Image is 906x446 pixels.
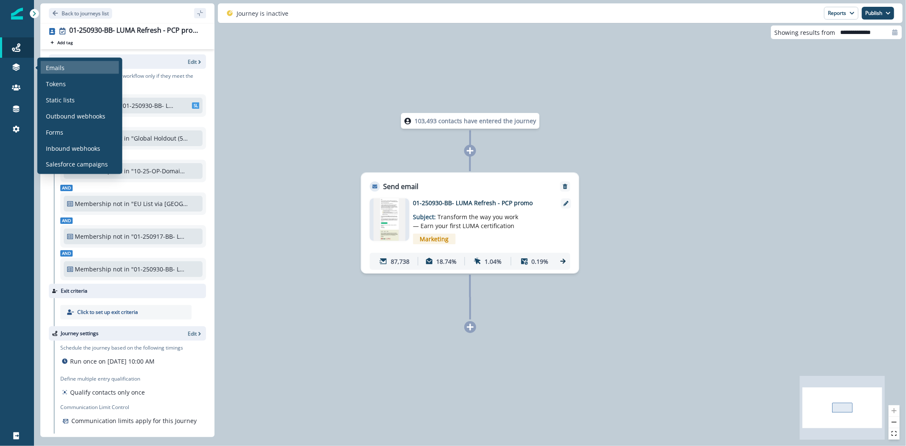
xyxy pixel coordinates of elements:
[49,39,74,46] button: Add tag
[188,330,197,337] p: Edit
[391,257,409,266] p: 87,738
[413,213,519,230] span: Transform the way you work — Earn your first LUMA certification
[389,113,552,129] div: 103,493 contacts have entered the journey
[57,40,73,45] p: Add tag
[192,102,200,109] span: SL
[46,63,65,72] p: Emails
[131,199,188,208] p: "EU List via [GEOGRAPHIC_DATA] ([GEOGRAPHIC_DATA])"
[889,428,900,440] button: fit view
[41,61,119,74] a: Emails
[41,110,119,122] a: Outbound webhooks
[361,172,579,274] div: Send emailRemoveemail asset unavailable01-250930-BB- LUMA Refresh - PCP promoSubject: Transform t...
[413,207,519,230] p: Subject:
[60,344,183,352] p: Schedule the journey based on the following timings
[75,232,111,241] p: Membership
[60,375,147,383] p: Define multiple entry qualification
[889,417,900,428] button: zoom out
[384,181,419,192] p: Send email
[531,257,548,266] p: 0.19%
[131,232,188,241] p: "01-250917-BB- LUMA Alumni - LI Community - Invalid emails suppression list"
[75,265,111,274] p: Membership
[113,199,130,208] p: not in
[194,8,206,18] button: sidebar collapse toggle
[131,265,188,274] p: "01-250930-BB- LUMA Refresh - PCP to FCP promo - Audience list"
[62,10,109,17] p: Back to journeys list
[131,167,188,175] p: "10-25-OP-Domain Unsub Exclusions"
[71,416,197,425] p: Communication limits apply for this Journey
[862,7,894,20] button: Publish
[374,198,406,241] img: email asset unavailable
[485,257,502,266] p: 1.04%
[70,388,145,397] p: Qualify contacts only once
[188,330,203,337] button: Edit
[77,308,138,316] p: Click to set up exit criteria
[824,7,858,20] button: Reports
[41,126,119,138] a: Forms
[11,8,23,20] img: Inflection
[60,72,206,88] p: Consider a contact for the workflow only if they meet the following criteria
[60,185,73,191] span: And
[46,160,108,169] p: Salesforce campaigns
[413,198,549,207] p: 01-250930-BB- LUMA Refresh - PCP promo
[41,142,119,155] a: Inbound webhooks
[131,134,188,143] p: "Global Holdout (5%)"
[437,257,457,266] p: 18.74%
[237,9,288,18] p: Journey is inactive
[113,265,130,274] p: not in
[46,79,66,88] p: Tokens
[75,199,111,208] p: Membership
[188,58,197,65] p: Edit
[413,234,456,244] span: Marketing
[60,404,206,411] p: Communication Limit Control
[120,101,177,110] p: "01-250930-BB- LUMA Refresh - PCP promo - Audience list"
[41,158,119,171] a: Salesforce campaigns
[188,58,203,65] button: Edit
[60,217,73,224] span: And
[41,77,119,90] a: Tokens
[559,183,572,189] button: Remove
[69,26,203,36] div: 01-250930-BB- LUMA Refresh - PCP promo
[46,144,100,152] p: Inbound webhooks
[49,8,112,19] button: Go back
[70,357,155,366] p: Run once on [DATE] 10:00 AM
[46,95,75,104] p: Static lists
[61,287,87,295] p: Exit criteria
[46,111,105,120] p: Outbound webhooks
[774,28,835,37] p: Showing results from
[60,250,73,257] span: And
[415,116,536,125] p: 103,493 contacts have entered the journey
[61,330,99,337] p: Journey settings
[113,232,130,241] p: not in
[41,93,119,106] a: Static lists
[46,127,63,136] p: Forms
